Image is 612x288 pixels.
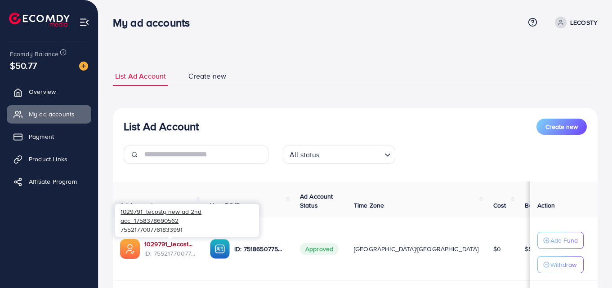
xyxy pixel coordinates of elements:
[288,148,322,161] span: All status
[9,13,70,27] img: logo
[113,16,197,29] h3: My ad accounts
[121,207,201,225] span: 1029791_lecosty new ad 2nd acc_1758378690562
[120,239,140,259] img: ic-ads-acc.e4c84228.svg
[300,243,339,255] span: Approved
[283,146,395,164] div: Search for option
[537,201,555,210] span: Action
[10,49,58,58] span: Ecomdy Balance
[188,71,226,81] span: Create new
[551,17,598,28] a: LECOSTY
[574,248,605,281] iframe: Chat
[7,173,91,191] a: Affiliate Program
[537,256,584,273] button: Withdraw
[124,120,199,133] h3: List Ad Account
[7,83,91,101] a: Overview
[210,239,230,259] img: ic-ba-acc.ded83a64.svg
[7,128,91,146] a: Payment
[29,177,77,186] span: Affiliate Program
[545,122,578,131] span: Create new
[537,232,584,249] button: Add Fund
[79,17,89,27] img: menu
[550,235,578,246] p: Add Fund
[493,201,506,210] span: Cost
[29,87,56,96] span: Overview
[493,244,501,253] span: $0
[10,59,37,72] span: $50.77
[144,239,196,248] a: 1029791_lecosty new ad 2nd acc_1758378690562
[79,62,88,71] img: image
[29,110,75,119] span: My ad accounts
[550,259,576,270] p: Withdraw
[300,192,333,210] span: Ad Account Status
[354,244,479,253] span: [GEOGRAPHIC_DATA]/[GEOGRAPHIC_DATA]
[322,146,381,161] input: Search for option
[536,119,587,135] button: Create new
[354,201,384,210] span: Time Zone
[7,150,91,168] a: Product Links
[144,249,196,258] span: ID: 7552177007761833991
[115,204,259,236] div: 7552177007761833991
[29,155,67,164] span: Product Links
[234,244,286,254] p: ID: 7518650775808524295
[570,17,598,28] p: LECOSTY
[7,105,91,123] a: My ad accounts
[29,132,54,141] span: Payment
[115,71,166,81] span: List Ad Account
